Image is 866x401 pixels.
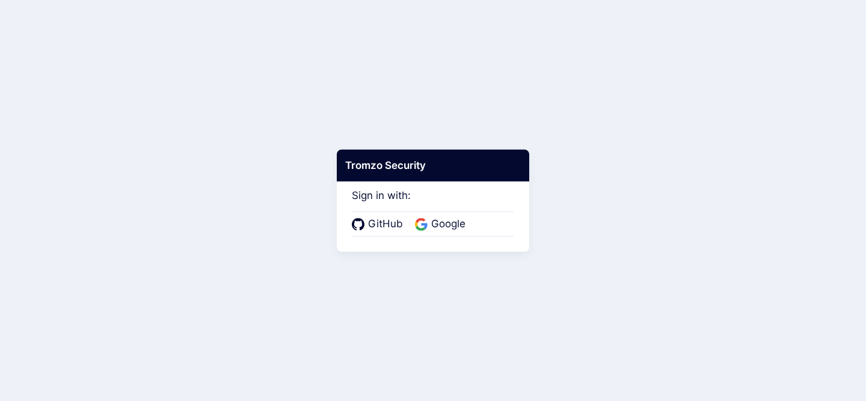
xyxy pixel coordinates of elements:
[428,216,469,232] span: Google
[352,216,407,232] a: GitHub
[415,216,469,232] a: Google
[364,216,407,232] span: GitHub
[352,173,514,236] div: Sign in with:
[337,149,529,182] div: Tromzo Security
